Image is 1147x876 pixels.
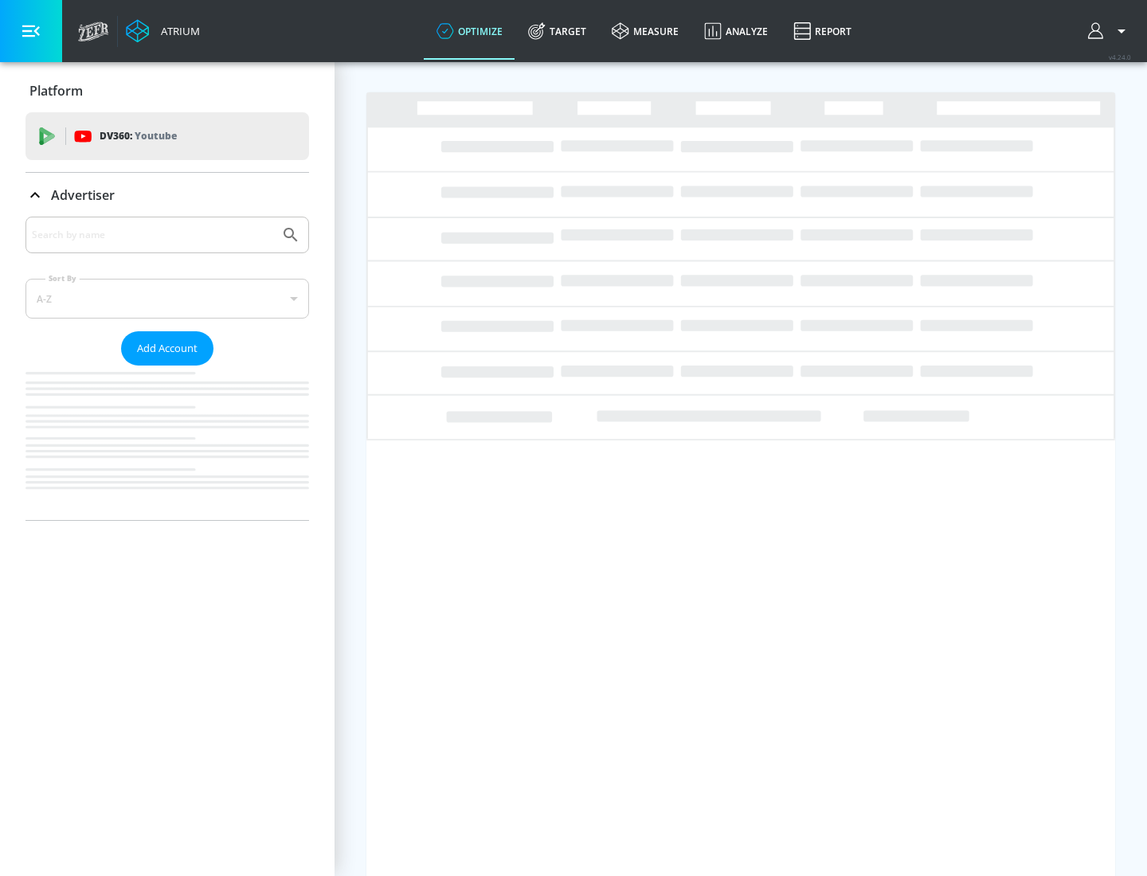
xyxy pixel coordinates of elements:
div: Advertiser [25,173,309,217]
input: Search by name [32,225,273,245]
button: Add Account [121,331,213,366]
a: Report [781,2,864,60]
div: Platform [25,68,309,113]
div: A-Z [25,279,309,319]
a: Atrium [126,19,200,43]
p: DV360: [100,127,177,145]
span: Add Account [137,339,198,358]
div: Atrium [155,24,200,38]
p: Platform [29,82,83,100]
nav: list of Advertiser [25,366,309,520]
a: measure [599,2,691,60]
span: v 4.24.0 [1109,53,1131,61]
div: DV360: Youtube [25,112,309,160]
p: Advertiser [51,186,115,204]
div: Advertiser [25,217,309,520]
a: Analyze [691,2,781,60]
a: Target [515,2,599,60]
p: Youtube [135,127,177,144]
label: Sort By [45,273,80,284]
a: optimize [424,2,515,60]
